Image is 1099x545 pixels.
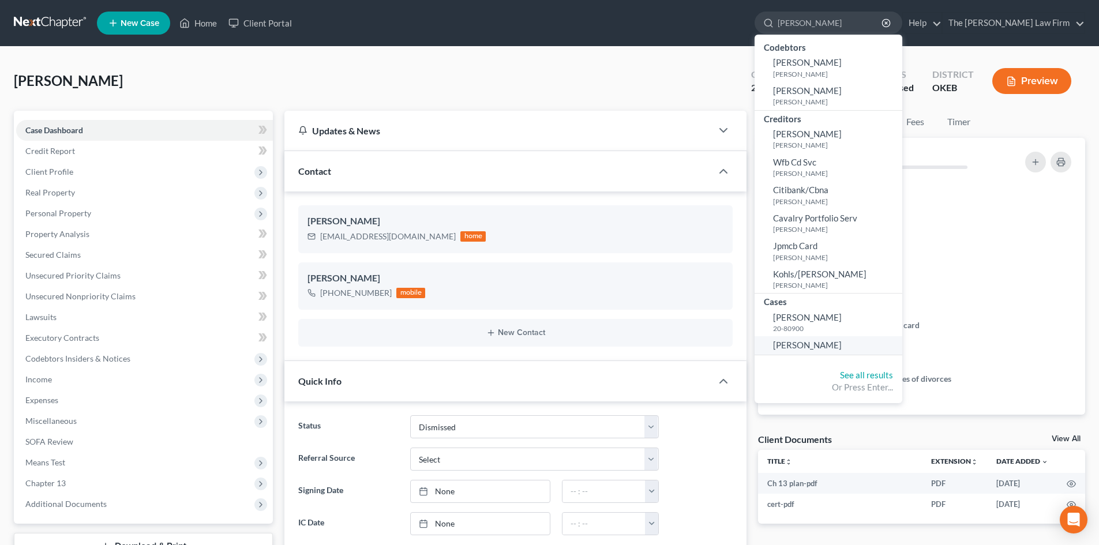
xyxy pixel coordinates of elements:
td: PDF [922,473,987,494]
div: Open Intercom Messenger [1060,506,1087,533]
span: [PERSON_NAME] [773,312,842,322]
span: Quick Info [298,375,342,386]
div: Updates & News [298,125,698,137]
span: Kohls/[PERSON_NAME] [773,269,867,279]
span: Means Test [25,457,65,467]
button: New Contact [307,328,723,337]
a: Timer [938,111,980,133]
a: Executory Contracts [16,328,273,348]
span: Wfb Cd Svc [773,157,816,167]
a: None [411,513,550,535]
a: Secured Claims [16,245,273,265]
a: Extensionunfold_more [931,457,978,465]
a: Titleunfold_more [767,457,792,465]
div: Cases [755,294,902,308]
i: expand_more [1041,458,1048,465]
small: [PERSON_NAME] [773,69,899,79]
span: Case Dashboard [25,125,83,135]
td: [DATE] [987,494,1057,514]
small: [PERSON_NAME] [773,140,899,150]
a: Unsecured Priority Claims [16,265,273,286]
div: Client Documents [758,433,832,445]
span: [PERSON_NAME] [773,340,842,350]
a: None [411,480,550,502]
label: Referral Source [292,448,404,471]
div: [EMAIL_ADDRESS][DOMAIN_NAME] [320,231,456,242]
td: Ch 13 plan-pdf [758,473,922,494]
label: Status [292,415,404,438]
span: Property Analysis [25,229,89,239]
a: The [PERSON_NAME] Law Firm [943,13,1085,33]
label: IC Date [292,512,404,535]
span: Contact [298,166,331,176]
div: Case [751,68,791,81]
a: Unsecured Nonpriority Claims [16,286,273,307]
div: Codebtors [755,39,902,54]
div: [PERSON_NAME] [307,272,723,285]
span: Client Profile [25,167,73,176]
span: Chapter 13 [25,478,66,488]
span: [PERSON_NAME] [773,57,842,67]
input: -- : -- [562,513,646,535]
a: [PERSON_NAME][PERSON_NAME] [755,82,902,110]
span: Cavalry Portfolio Serv [773,213,857,223]
a: SOFA Review [16,431,273,452]
a: [PERSON_NAME] [755,336,902,354]
a: Jpmcb Card[PERSON_NAME] [755,237,902,265]
input: -- : -- [562,480,646,502]
a: Client Portal [223,13,298,33]
span: Expenses [25,395,58,405]
div: home [460,231,486,242]
span: Unsecured Priority Claims [25,270,121,280]
span: [PERSON_NAME] [773,85,842,96]
div: Creditors [755,111,902,125]
td: PDF [922,494,987,514]
span: Secured Claims [25,250,81,260]
a: [PERSON_NAME][PERSON_NAME] [755,54,902,82]
span: Jpmcb Card [773,240,817,251]
a: Date Added expand_more [996,457,1048,465]
a: Citibank/Cbna[PERSON_NAME] [755,181,902,209]
small: [PERSON_NAME] [773,197,899,206]
span: Citibank/Cbna [773,185,828,195]
a: Kohls/[PERSON_NAME][PERSON_NAME] [755,265,902,294]
a: Credit Report [16,141,273,161]
small: 20-80900 [773,324,899,333]
a: View All [1052,435,1081,443]
td: cert-pdf [758,494,922,514]
small: [PERSON_NAME] [773,224,899,234]
a: Property Analysis [16,224,273,245]
a: [PERSON_NAME][PERSON_NAME] [755,125,902,153]
a: Wfb Cd Svc[PERSON_NAME] [755,153,902,182]
span: Credit Report [25,146,75,156]
span: Codebtors Insiders & Notices [25,354,130,363]
a: Case Dashboard [16,120,273,141]
i: unfold_more [971,458,978,465]
button: Preview [992,68,1071,94]
span: Personal Property [25,208,91,218]
a: Cavalry Portfolio Serv[PERSON_NAME] [755,209,902,238]
div: [PERSON_NAME] [307,215,723,228]
a: [PERSON_NAME]20-80900 [755,309,902,337]
div: OKEB [932,81,974,95]
span: [PERSON_NAME] [773,129,842,139]
small: [PERSON_NAME] [773,253,899,262]
td: [DATE] [987,473,1057,494]
small: [PERSON_NAME] [773,97,899,107]
span: New Case [121,19,159,28]
a: Fees [897,111,933,133]
div: District [932,68,974,81]
small: [PERSON_NAME] [773,168,899,178]
i: unfold_more [785,458,792,465]
span: Additional Documents [25,499,107,509]
span: Lawsuits [25,312,57,322]
a: Lawsuits [16,307,273,328]
div: Or Press Enter... [764,381,893,393]
span: Real Property [25,187,75,197]
input: Search by name... [778,12,883,33]
span: Executory Contracts [25,333,99,343]
span: Unsecured Nonpriority Claims [25,291,136,301]
span: [PERSON_NAME] [14,72,123,89]
a: See all results [840,370,893,380]
span: Income [25,374,52,384]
